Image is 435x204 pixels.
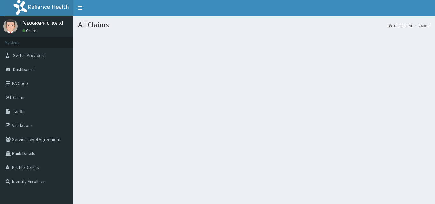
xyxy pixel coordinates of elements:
[3,19,18,33] img: User Image
[389,23,412,28] a: Dashboard
[13,95,25,100] span: Claims
[22,21,63,25] p: [GEOGRAPHIC_DATA]
[78,21,430,29] h1: All Claims
[13,53,46,58] span: Switch Providers
[13,67,34,72] span: Dashboard
[13,109,25,114] span: Tariffs
[22,28,38,33] a: Online
[413,23,430,28] li: Claims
